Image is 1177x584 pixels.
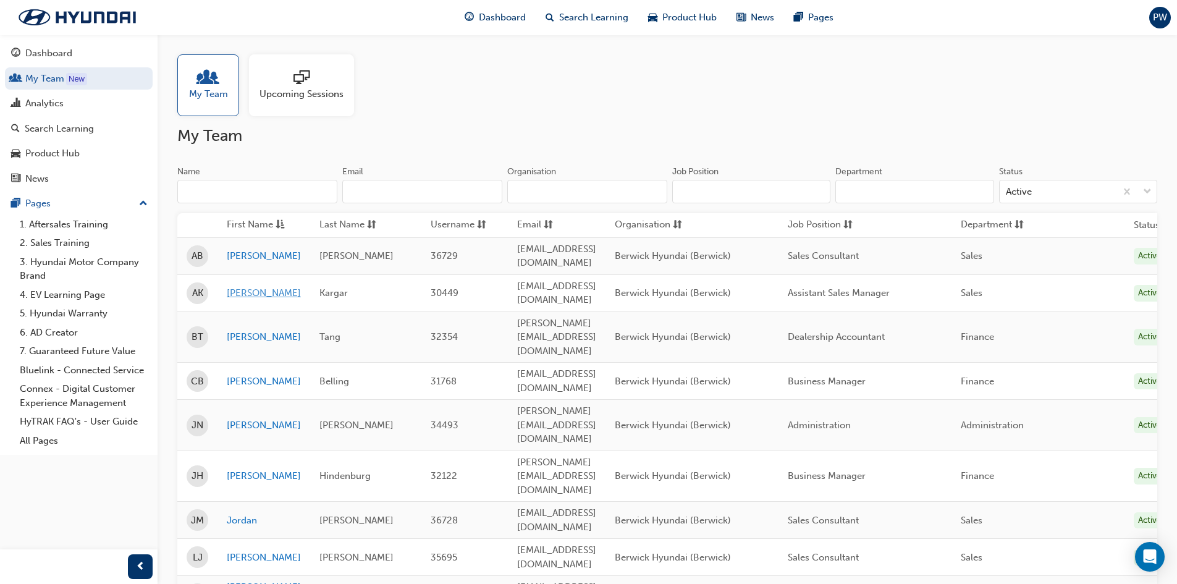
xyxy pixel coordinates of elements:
[673,218,682,233] span: sorting-icon
[5,117,153,140] a: Search Learning
[11,174,20,185] span: news-icon
[1006,185,1032,199] div: Active
[293,70,310,87] span: sessionType_ONLINE_URL-icon
[227,249,301,263] a: [PERSON_NAME]
[11,48,20,59] span: guage-icon
[431,515,458,526] span: 36728
[961,250,982,261] span: Sales
[477,218,486,233] span: sorting-icon
[431,420,458,431] span: 34493
[615,420,731,431] span: Berwick Hyundai (Berwick)
[227,418,301,433] a: [PERSON_NAME]
[672,180,830,203] input: Job Position
[961,552,982,563] span: Sales
[517,507,596,533] span: [EMAIL_ADDRESS][DOMAIN_NAME]
[25,122,94,136] div: Search Learning
[227,218,295,233] button: First Nameasc-icon
[1153,11,1167,25] span: PW
[788,515,859,526] span: Sales Consultant
[367,218,376,233] span: sorting-icon
[191,514,204,528] span: JM
[794,10,803,25] span: pages-icon
[1135,542,1165,572] div: Open Intercom Messenger
[788,552,859,563] span: Sales Consultant
[615,218,683,233] button: Organisationsorting-icon
[15,412,153,431] a: HyTRAK FAQ's - User Guide
[189,87,228,101] span: My Team
[15,304,153,323] a: 5. Hyundai Warranty
[648,10,657,25] span: car-icon
[536,5,638,30] a: search-iconSearch Learning
[544,218,553,233] span: sorting-icon
[1134,373,1166,390] div: Active
[784,5,843,30] a: pages-iconPages
[788,218,841,233] span: Job Position
[319,331,340,342] span: Tang
[200,70,216,87] span: people-icon
[15,379,153,412] a: Connex - Digital Customer Experience Management
[25,172,49,186] div: News
[342,180,502,203] input: Email
[5,142,153,165] a: Product Hub
[615,250,731,261] span: Berwick Hyundai (Berwick)
[15,361,153,380] a: Bluelink - Connected Service
[11,198,20,209] span: pages-icon
[999,166,1023,178] div: Status
[431,552,457,563] span: 35695
[465,10,474,25] span: guage-icon
[1143,184,1152,200] span: down-icon
[835,180,993,203] input: Department
[431,250,458,261] span: 36729
[517,243,596,269] span: [EMAIL_ADDRESS][DOMAIN_NAME]
[961,470,994,481] span: Finance
[177,126,1157,146] h2: My Team
[517,405,596,444] span: [PERSON_NAME][EMAIL_ADDRESS][DOMAIN_NAME]
[788,331,885,342] span: Dealership Accountant
[227,469,301,483] a: [PERSON_NAME]
[431,218,475,233] span: Username
[1134,218,1160,232] th: Status
[808,11,833,25] span: Pages
[517,368,596,394] span: [EMAIL_ADDRESS][DOMAIN_NAME]
[1134,248,1166,264] div: Active
[1134,468,1166,485] div: Active
[662,11,717,25] span: Product Hub
[25,46,72,61] div: Dashboard
[843,218,853,233] span: sorting-icon
[788,376,866,387] span: Business Manager
[559,11,628,25] span: Search Learning
[1134,329,1166,345] div: Active
[319,250,394,261] span: [PERSON_NAME]
[788,287,890,298] span: Assistant Sales Manager
[546,10,554,25] span: search-icon
[227,514,301,528] a: Jordan
[788,250,859,261] span: Sales Consultant
[615,331,731,342] span: Berwick Hyundai (Berwick)
[727,5,784,30] a: news-iconNews
[638,5,727,30] a: car-iconProduct Hub
[431,331,458,342] span: 32354
[1134,549,1166,566] div: Active
[5,192,153,215] button: Pages
[1134,285,1166,302] div: Active
[192,469,203,483] span: JH
[136,559,145,575] span: prev-icon
[11,98,20,109] span: chart-icon
[139,196,148,212] span: up-icon
[961,376,994,387] span: Finance
[319,470,371,481] span: Hindenburg
[25,96,64,111] div: Analytics
[431,470,457,481] span: 32122
[227,330,301,344] a: [PERSON_NAME]
[788,218,856,233] button: Job Positionsorting-icon
[6,4,148,30] img: Trak
[177,180,337,203] input: Name
[455,5,536,30] a: guage-iconDashboard
[615,218,670,233] span: Organisation
[431,287,458,298] span: 30449
[672,166,719,178] div: Job Position
[479,11,526,25] span: Dashboard
[5,92,153,115] a: Analytics
[276,218,285,233] span: asc-icon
